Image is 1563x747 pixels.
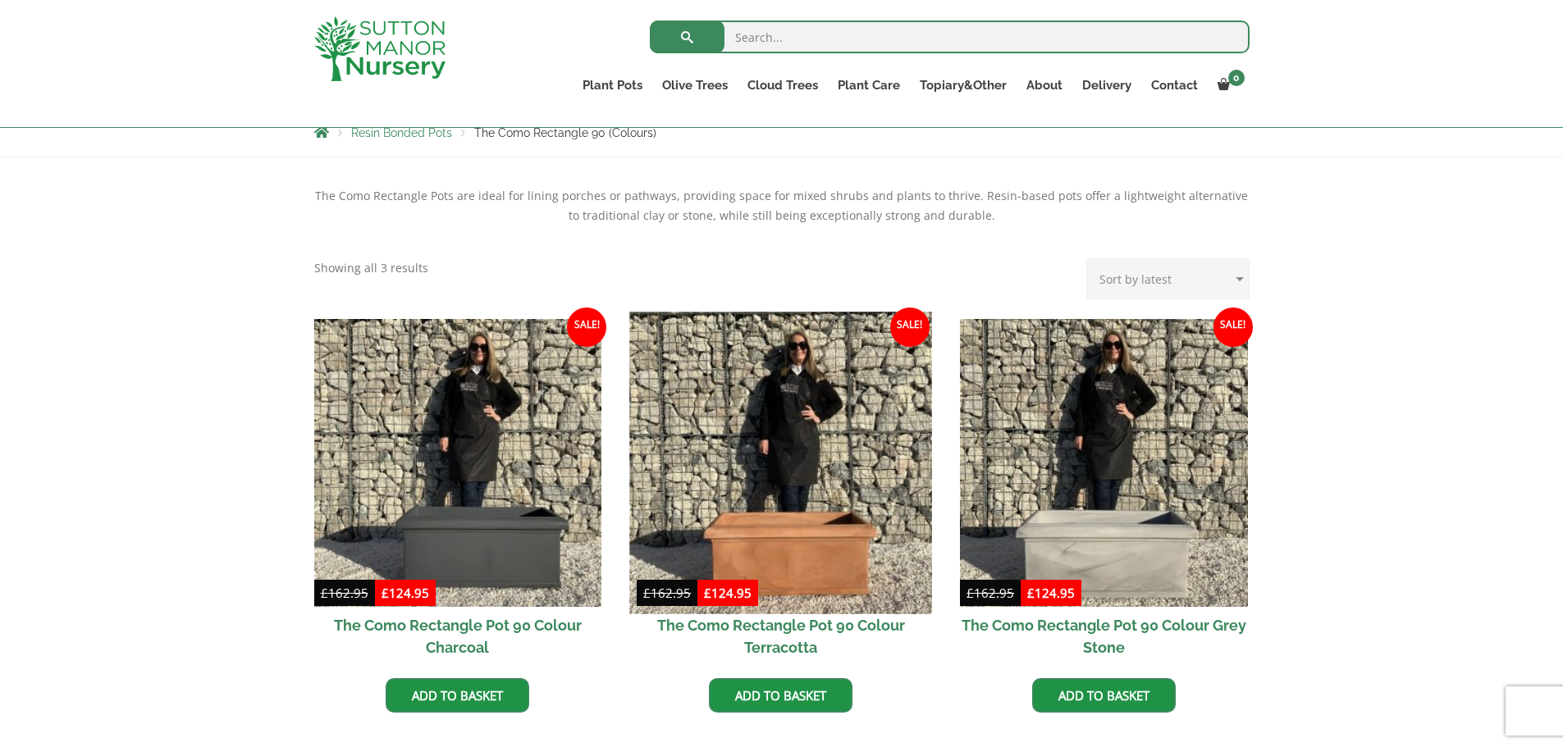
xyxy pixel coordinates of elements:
[1017,74,1072,97] a: About
[960,607,1248,666] h2: The Como Rectangle Pot 90 Colour Grey Stone
[1086,258,1250,299] select: Shop order
[709,678,852,713] a: Add to basket: “The Como Rectangle Pot 90 Colour Terracotta”
[351,126,452,139] a: Resin Bonded Pots
[960,319,1248,666] a: Sale! The Como Rectangle Pot 90 Colour Grey Stone
[314,607,602,666] h2: The Como Rectangle Pot 90 Colour Charcoal
[910,74,1017,97] a: Topiary&Other
[967,585,974,601] span: £
[382,585,389,601] span: £
[314,186,1250,225] p: The Como Rectangle Pots are ideal for lining porches or pathways, providing space for mixed shrub...
[314,319,602,666] a: Sale! The Como Rectangle Pot 90 Colour Charcoal
[643,585,651,601] span: £
[704,585,752,601] bdi: 124.95
[567,307,606,347] span: Sale!
[630,312,932,613] img: The Como Rectangle Pot 90 Colour Terracotta
[960,319,1248,607] img: The Como Rectangle Pot 90 Colour Grey Stone
[1213,307,1253,347] span: Sale!
[637,319,925,666] a: Sale! The Como Rectangle Pot 90 Colour Terracotta
[643,585,691,601] bdi: 162.95
[1027,585,1035,601] span: £
[1208,74,1250,97] a: 0
[1032,678,1176,713] a: Add to basket: “The Como Rectangle Pot 90 Colour Grey Stone”
[1027,585,1075,601] bdi: 124.95
[967,585,1014,601] bdi: 162.95
[637,607,925,666] h2: The Como Rectangle Pot 90 Colour Terracotta
[828,74,910,97] a: Plant Care
[382,585,429,601] bdi: 124.95
[314,319,602,607] img: The Como Rectangle Pot 90 Colour Charcoal
[474,126,656,139] span: The Como Rectangle 90 (Colours)
[652,74,738,97] a: Olive Trees
[314,125,1250,139] nav: Breadcrumbs
[1228,70,1245,86] span: 0
[314,258,428,278] p: Showing all 3 results
[704,585,711,601] span: £
[321,585,368,601] bdi: 162.95
[573,74,652,97] a: Plant Pots
[321,585,328,601] span: £
[650,20,1250,53] input: Search...
[738,74,828,97] a: Cloud Trees
[1141,74,1208,97] a: Contact
[386,678,529,713] a: Add to basket: “The Como Rectangle Pot 90 Colour Charcoal”
[314,16,446,81] img: logo
[1072,74,1141,97] a: Delivery
[890,307,930,347] span: Sale!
